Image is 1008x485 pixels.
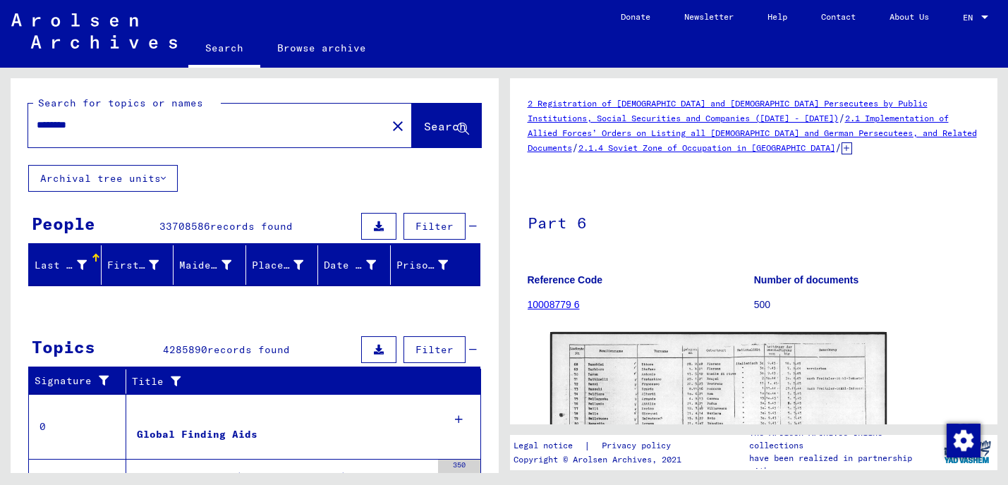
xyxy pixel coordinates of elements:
[246,245,319,285] mat-header-cell: Place of Birth
[415,220,454,233] span: Filter
[528,98,928,123] a: 2 Registration of [DEMOGRAPHIC_DATA] and [DEMOGRAPHIC_DATA] Persecutees by Public Institutions, S...
[137,427,257,442] div: Global Finding Aids
[754,274,859,286] b: Number of documents
[179,254,249,276] div: Maiden Name
[35,374,115,388] div: Signature
[252,254,322,276] div: Place of Birth
[528,190,980,252] h1: Part 6
[438,460,480,474] div: 350
[11,13,177,49] img: Arolsen_neg.svg
[252,258,304,273] div: Place of Birth
[396,258,449,273] div: Prisoner #
[578,142,835,153] a: 2.1.4 Soviet Zone of Occupation in [GEOGRAPHIC_DATA]
[947,424,980,458] img: Change consent
[159,220,210,233] span: 33708586
[132,374,453,389] div: Title
[324,254,394,276] div: Date of Birth
[941,434,994,469] img: yv_logo.png
[528,274,603,286] b: Reference Code
[260,31,383,65] a: Browse archive
[32,211,95,236] div: People
[107,258,159,273] div: First Name
[29,394,126,459] td: 0
[179,258,231,273] div: Maiden Name
[318,245,391,285] mat-header-cell: Date of Birth
[132,370,467,393] div: Title
[514,438,584,453] a: Legal notice
[188,31,260,68] a: Search
[835,141,842,154] span: /
[412,104,481,147] button: Search
[38,97,203,109] mat-label: Search for topics or names
[174,245,246,285] mat-header-cell: Maiden Name
[415,343,454,356] span: Filter
[839,111,845,124] span: /
[528,299,580,310] a: 10008779 6
[590,438,688,453] a: Privacy policy
[514,453,688,466] p: Copyright © Arolsen Archives, 2021
[403,336,466,363] button: Filter
[389,118,406,135] mat-icon: close
[102,245,174,285] mat-header-cell: First Name
[391,245,480,285] mat-header-cell: Prisoner #
[324,258,376,273] div: Date of Birth
[396,254,466,276] div: Prisoner #
[946,423,980,457] div: Change consent
[963,13,978,23] span: EN
[384,111,412,140] button: Clear
[424,119,466,133] span: Search
[749,426,936,452] p: The Arolsen Archives online collections
[35,258,87,273] div: Last Name
[163,343,207,356] span: 4285890
[210,220,293,233] span: records found
[28,165,178,192] button: Archival tree units
[749,452,936,477] p: have been realized in partnership with
[207,343,290,356] span: records found
[572,141,578,154] span: /
[107,254,177,276] div: First Name
[35,254,104,276] div: Last Name
[514,438,688,453] div: |
[528,113,977,153] a: 2.1 Implementation of Allied Forces’ Orders on Listing all [DEMOGRAPHIC_DATA] and German Persecut...
[403,213,466,240] button: Filter
[35,370,129,393] div: Signature
[29,245,102,285] mat-header-cell: Last Name
[32,334,95,360] div: Topics
[754,297,980,312] p: 500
